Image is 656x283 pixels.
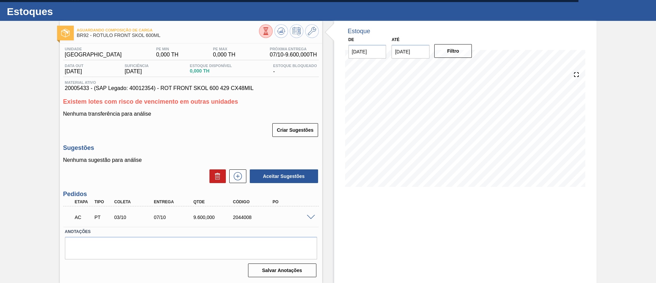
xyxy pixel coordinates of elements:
div: Estoque [348,28,370,35]
span: PE MIN [156,47,179,51]
span: 20005433 - (SAP Legado: 40012354) - ROT FRONT SKOL 600 429 CX48MIL [65,85,317,91]
span: Unidade [65,47,122,51]
div: Qtde [192,200,236,204]
button: Programar Estoque [290,24,303,38]
div: Nova sugestão [226,169,246,183]
span: 0,000 TH [213,52,235,58]
div: Aceitar Sugestões [246,169,319,184]
div: PO [271,200,315,204]
span: Próxima Entrega [270,47,317,51]
div: 2044008 [231,215,276,220]
img: Ícone [61,29,70,37]
h3: Pedidos [63,191,319,198]
label: Até [392,37,399,42]
span: Estoque Bloqueado [273,64,317,68]
p: Nenhuma transferência para análise [63,111,319,117]
span: [DATE] [125,68,149,75]
h3: Sugestões [63,144,319,152]
button: Atualizar Gráfico [274,24,288,38]
span: [DATE] [65,68,84,75]
span: PE MAX [213,47,235,51]
div: Código [231,200,276,204]
span: 0,000 TH [156,52,179,58]
span: [GEOGRAPHIC_DATA] [65,52,122,58]
label: Anotações [65,227,317,237]
div: Excluir Sugestões [206,169,226,183]
button: Aceitar Sugestões [250,169,318,183]
div: - [271,64,318,75]
span: Existem lotes com risco de vencimento em outras unidades [63,98,238,105]
input: dd/mm/yyyy [348,45,386,59]
div: Entrega [152,200,196,204]
p: AC [75,215,92,220]
div: Aguardando Composição de Carga [73,210,94,225]
span: 07/10 - 9.600,000 TH [270,52,317,58]
span: Estoque Disponível [190,64,232,68]
input: dd/mm/yyyy [392,45,429,59]
div: Criar Sugestões [273,123,318,138]
div: 03/10/2025 [112,215,157,220]
div: 9.600,000 [192,215,236,220]
span: BR92 - RÓTULO FRONT SKOL 600ML [77,33,259,38]
button: Ir ao Master Data / Geral [305,24,319,38]
button: Filtro [434,44,472,58]
div: 07/10/2025 [152,215,196,220]
button: Visão Geral dos Estoques [259,24,273,38]
div: Tipo [93,200,113,204]
p: Nenhuma sugestão para análise [63,157,319,163]
span: Material ativo [65,80,317,85]
span: Suficiência [125,64,149,68]
h1: Estoques [7,8,128,15]
div: Pedido de Transferência [93,215,113,220]
span: Data out [65,64,84,68]
button: Criar Sugestões [272,123,318,137]
div: Etapa [73,200,94,204]
span: Aguardando Composição de Carga [77,28,259,32]
span: 0,000 TH [190,68,232,74]
label: De [348,37,354,42]
button: Salvar Anotações [248,263,316,277]
div: Coleta [112,200,157,204]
